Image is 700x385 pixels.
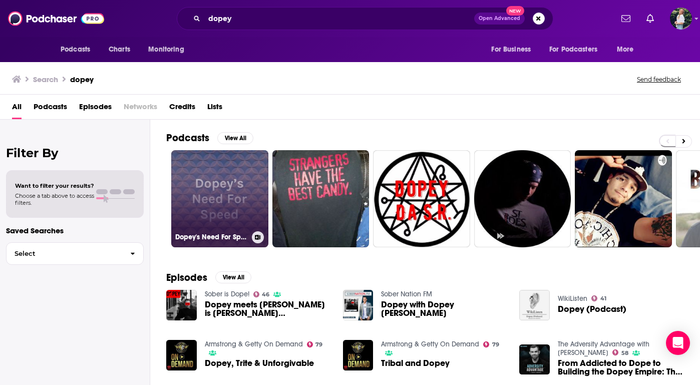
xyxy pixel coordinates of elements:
[617,10,634,27] a: Show notifications dropdown
[343,340,374,370] img: Tribal and Dopey
[670,8,692,30] button: Show profile menu
[558,294,587,303] a: WikiListen
[253,291,270,297] a: 46
[15,182,94,189] span: Want to filter your results?
[33,75,58,84] h3: Search
[670,8,692,30] img: User Profile
[15,192,94,206] span: Choose a tab above to access filters.
[141,40,197,59] button: open menu
[215,271,251,283] button: View All
[519,344,550,375] img: From Addicted to Dope to Building the Dopey Empire: The Untold Story of Dave Manheim and the Dope...
[315,342,322,347] span: 79
[166,290,197,320] img: Dopey meets Sober is Dope (Dave and POP talks God, 12 Steps, Recovery, and the Dopey Nation)
[307,341,323,347] a: 79
[642,10,658,27] a: Show notifications dropdown
[166,271,251,284] a: EpisodesView All
[558,359,684,376] a: From Addicted to Dope to Building the Dopey Empire: The Untold Story of Dave Manheim and the Dope...
[617,43,634,57] span: More
[381,359,450,367] a: Tribal and Dopey
[205,359,314,367] a: Dopey, Trite & Unforgivable
[205,300,331,317] a: Dopey meets Sober is Dope (Dave and POP talks God, 12 Steps, Recovery, and the Dopey Nation)
[166,132,209,144] h2: Podcasts
[634,75,684,84] button: Send feedback
[204,11,474,27] input: Search podcasts, credits, & more...
[8,9,104,28] img: Podchaser - Follow, Share and Rate Podcasts
[262,292,269,297] span: 46
[484,40,543,59] button: open menu
[124,99,157,119] span: Networks
[207,99,222,119] a: Lists
[621,351,628,355] span: 58
[102,40,136,59] a: Charts
[70,75,94,84] h3: dopey
[543,40,612,59] button: open menu
[610,40,646,59] button: open menu
[61,43,90,57] span: Podcasts
[670,8,692,30] span: Logged in as ginny24232
[343,290,374,320] img: Dopey with Dopey Dave
[205,300,331,317] span: Dopey meets [PERSON_NAME] is [PERSON_NAME] ([PERSON_NAME] and POP talks God, 12 Steps, Recovery, ...
[12,99,22,119] a: All
[6,242,144,265] button: Select
[491,43,531,57] span: For Business
[558,340,649,357] a: The Adversity Advantage with Doug Bopst
[549,43,597,57] span: For Podcasters
[169,99,195,119] a: Credits
[381,340,479,348] a: Armstrong & Getty On Demand
[175,233,248,241] h3: Dopey's Need For Speed
[205,290,249,298] a: Sober is Dope!
[217,132,253,144] button: View All
[171,150,268,247] a: Dopey's Need For Speed
[381,300,507,317] span: Dopey with Dopey [PERSON_NAME]
[558,359,684,376] span: From Addicted to Dope to Building the Dopey Empire: The Untold Story of [PERSON_NAME] and the Dop...
[34,99,67,119] a: Podcasts
[6,226,144,235] p: Saved Searches
[381,290,432,298] a: Sober Nation FM
[205,340,303,348] a: Armstrong & Getty On Demand
[7,250,122,257] span: Select
[166,132,253,144] a: PodcastsView All
[109,43,130,57] span: Charts
[492,342,499,347] span: 79
[666,331,690,355] div: Open Intercom Messenger
[558,305,626,313] a: Dopey (Podcast)
[148,43,184,57] span: Monitoring
[591,295,606,301] a: 41
[381,300,507,317] a: Dopey with Dopey Dave
[612,349,628,355] a: 58
[600,296,606,301] span: 41
[506,6,524,16] span: New
[54,40,103,59] button: open menu
[519,290,550,320] img: Dopey (Podcast)
[79,99,112,119] a: Episodes
[166,340,197,370] img: Dopey, Trite & Unforgivable
[479,16,520,21] span: Open Advanced
[483,341,499,347] a: 79
[6,146,144,160] h2: Filter By
[166,271,207,284] h2: Episodes
[177,7,553,30] div: Search podcasts, credits, & more...
[474,13,525,25] button: Open AdvancedNew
